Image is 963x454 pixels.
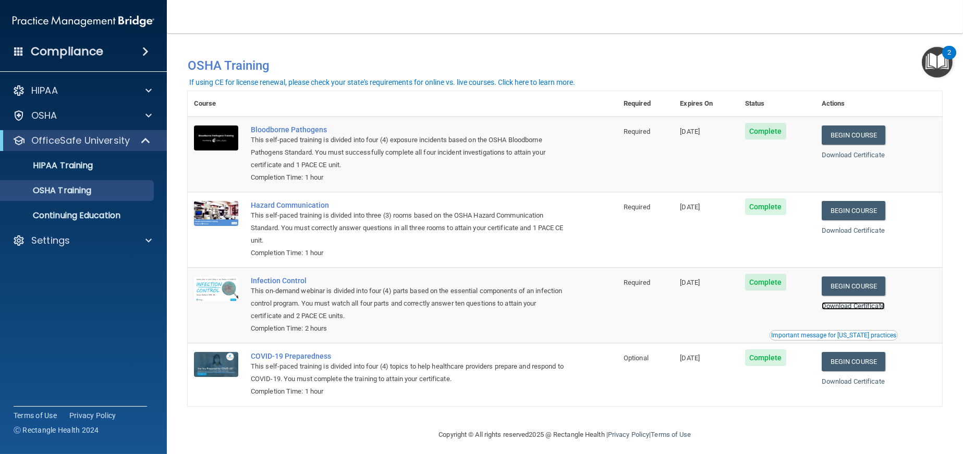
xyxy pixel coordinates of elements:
[822,276,885,296] a: Begin Course
[31,134,130,147] p: OfficeSafe University
[822,125,885,145] a: Begin Course
[624,354,649,362] span: Optional
[251,134,565,171] div: This self-paced training is divided into four (4) exposure incidents based on the OSHA Bloodborne...
[680,354,700,362] span: [DATE]
[7,210,149,221] p: Continuing Education
[251,201,565,209] a: Hazard Communication
[947,53,951,66] div: 2
[745,349,786,366] span: Complete
[745,274,786,291] span: Complete
[745,123,786,140] span: Complete
[251,322,565,335] div: Completion Time: 2 hours
[624,279,650,286] span: Required
[922,47,953,78] button: Open Resource Center, 2 new notifications
[31,234,70,247] p: Settings
[822,377,885,385] a: Download Certificate
[251,209,565,247] div: This self-paced training is divided into three (3) rooms based on the OSHA Hazard Communication S...
[822,352,885,371] a: Begin Course
[7,185,91,196] p: OSHA Training
[815,91,942,117] th: Actions
[188,77,577,87] button: If using CE for license renewal, please check your state's requirements for online vs. live cours...
[14,410,57,421] a: Terms of Use
[189,79,575,86] div: If using CE for license renewal, please check your state's requirements for online vs. live cours...
[822,226,885,234] a: Download Certificate
[739,91,815,117] th: Status
[674,91,738,117] th: Expires On
[13,109,152,122] a: OSHA
[251,285,565,322] div: This on-demand webinar is divided into four (4) parts based on the essential components of an inf...
[251,276,565,285] a: Infection Control
[251,385,565,398] div: Completion Time: 1 hour
[251,125,565,134] a: Bloodborne Pathogens
[822,201,885,220] a: Begin Course
[14,425,99,435] span: Ⓒ Rectangle Health 2024
[822,151,885,159] a: Download Certificate
[251,171,565,184] div: Completion Time: 1 hour
[822,302,885,310] a: Download Certificate
[31,109,57,122] p: OSHA
[13,11,154,32] img: PMB logo
[680,128,700,135] span: [DATE]
[608,431,649,438] a: Privacy Policy
[624,128,650,135] span: Required
[617,91,674,117] th: Required
[375,418,755,451] div: Copyright © All rights reserved 2025 @ Rectangle Health | |
[680,203,700,211] span: [DATE]
[680,279,700,286] span: [DATE]
[771,332,896,338] div: Important message for [US_STATE] practices
[745,198,786,215] span: Complete
[251,360,565,385] div: This self-paced training is divided into four (4) topics to help healthcare providers prepare and...
[13,134,151,147] a: OfficeSafe University
[251,352,565,360] a: COVID-19 Preparedness
[624,203,650,211] span: Required
[770,330,898,340] button: Read this if you are a dental practitioner in the state of CA
[13,234,152,247] a: Settings
[651,431,691,438] a: Terms of Use
[188,91,245,117] th: Course
[188,58,942,73] h4: OSHA Training
[69,410,116,421] a: Privacy Policy
[13,84,152,97] a: HIPAA
[7,160,93,171] p: HIPAA Training
[31,44,103,59] h4: Compliance
[251,247,565,259] div: Completion Time: 1 hour
[31,84,58,97] p: HIPAA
